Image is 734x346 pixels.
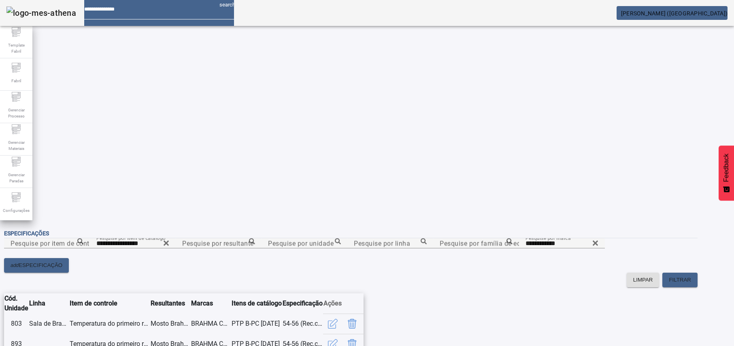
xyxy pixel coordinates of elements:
[4,314,29,334] td: 803
[719,145,734,201] button: Feedback - Mostrar pesquisa
[440,239,553,247] mat-label: Pesquise por família de equipamento
[6,6,76,19] img: logo-mes-athena
[150,314,191,334] td: Mosto Brahma Chopp.
[11,239,101,247] mat-label: Pesquise por item de controle
[4,258,69,273] button: addESPECIFICAÇÃO
[9,75,23,86] span: Fabril
[268,239,341,248] input: Number
[621,10,728,17] span: [PERSON_NAME] ([GEOGRAPHIC_DATA])
[19,261,62,269] span: ESPECIFICAÇÃO
[526,235,571,241] mat-label: Pesquise por marca
[282,293,323,314] th: Especificação
[96,235,166,241] mat-label: Pesquise por item de catálogo
[96,239,169,248] input: Number
[150,293,191,314] th: Resultantes
[526,239,598,248] input: Number
[29,293,69,314] th: Linha
[669,276,691,284] span: FILTRAR
[4,137,28,154] span: Gerenciar Materiais
[662,273,698,287] button: FILTRAR
[69,314,150,334] td: Temperatura do primeiro repouso
[231,314,282,334] td: PTP B-PC [DATE]
[343,314,362,333] button: Delete
[11,239,83,248] input: Number
[354,239,410,247] mat-label: Pesquise por linha
[633,276,653,284] span: LIMPAR
[0,205,32,216] span: Configurações
[29,314,69,334] td: Sala de Brassagem 2
[4,230,49,237] span: Especificações
[4,40,28,57] span: Template Fabril
[440,239,513,248] input: Number
[723,154,730,182] span: Feedback
[268,239,334,247] mat-label: Pesquise por unidade
[4,105,28,122] span: Gerenciar Processo
[182,239,254,247] mat-label: Pesquise por resultante
[627,273,660,287] button: LIMPAR
[182,239,255,248] input: Number
[231,293,282,314] th: Itens de catálogo
[4,293,29,314] th: Cód. Unidade
[4,169,28,186] span: Gerenciar Paradas
[323,293,364,314] th: Ações
[282,314,323,334] td: 54-56 (Rec.c/Grits)
[69,293,150,314] th: Item de controle
[354,239,427,248] input: Number
[191,314,231,334] td: BRAHMA CHOPP
[191,293,231,314] th: Marcas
